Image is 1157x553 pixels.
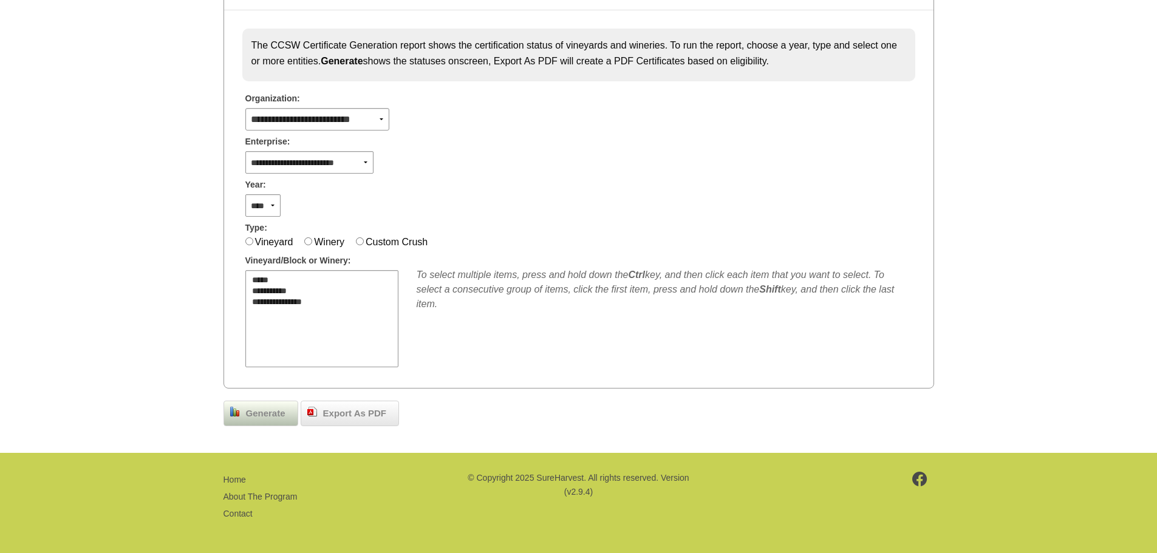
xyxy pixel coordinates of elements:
[224,401,298,426] a: Generate
[301,401,399,426] a: Export As PDF
[230,407,240,416] img: chart_bar.png
[251,38,906,69] p: The CCSW Certificate Generation report shows the certification status of vineyards and wineries. ...
[366,237,428,247] label: Custom Crush
[321,56,363,66] strong: Generate
[628,270,645,280] b: Ctrl
[224,492,298,501] a: About The Program
[224,475,246,484] a: Home
[912,472,927,486] img: footer-facebook.png
[759,284,781,294] b: Shift
[240,407,292,421] span: Generate
[307,407,317,416] img: doc_pdf.png
[224,509,253,518] a: Contact
[245,222,267,234] span: Type:
[466,471,691,498] p: © Copyright 2025 SureHarvest. All rights reserved. Version (v2.9.4)
[314,237,344,247] label: Winery
[417,268,912,311] div: To select multiple items, press and hold down the key, and then click each item that you want to ...
[245,92,300,105] span: Organization:
[317,407,392,421] span: Export As PDF
[245,178,266,191] span: Year:
[245,135,290,148] span: Enterprise:
[255,237,293,247] label: Vineyard
[245,254,351,267] span: Vineyard/Block or Winery:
